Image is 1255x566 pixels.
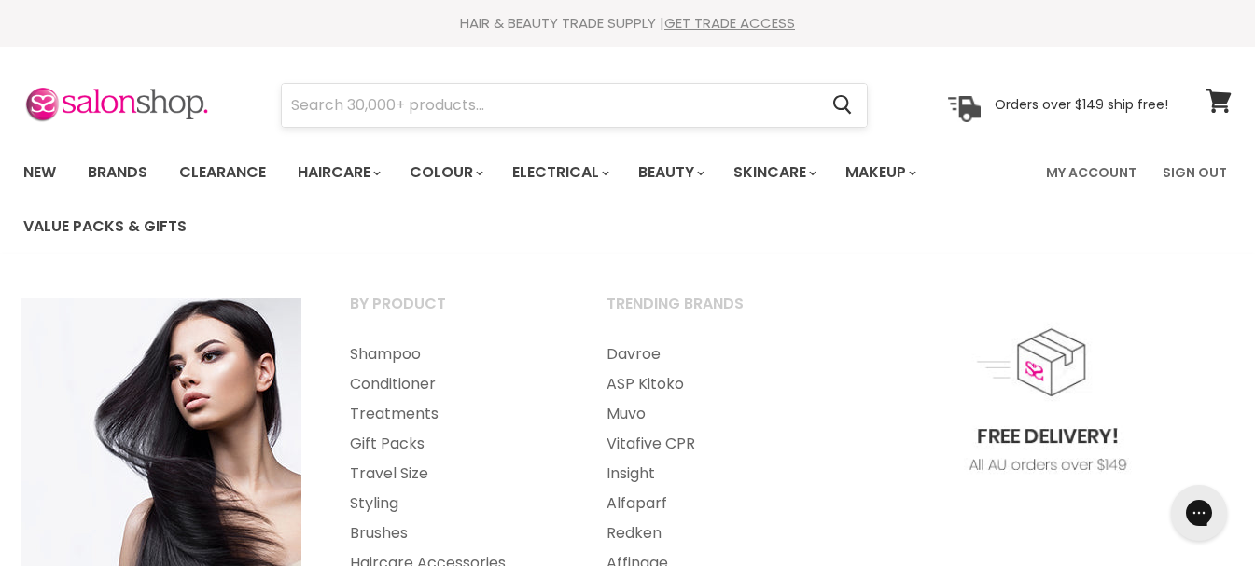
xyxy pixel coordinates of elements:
[327,399,579,429] a: Treatments
[327,369,579,399] a: Conditioner
[327,459,579,489] a: Travel Size
[284,153,392,192] a: Haircare
[1035,153,1148,192] a: My Account
[165,153,280,192] a: Clearance
[281,83,868,128] form: Product
[719,153,828,192] a: Skincare
[817,84,867,127] button: Search
[327,489,579,518] a: Styling
[327,518,579,548] a: Brushes
[1162,478,1236,547] iframe: Gorgias live chat messenger
[583,489,836,518] a: Alfaparf
[9,145,1035,254] ul: Main menu
[583,369,836,399] a: ASP Kitoko
[831,153,927,192] a: Makeup
[282,84,817,127] input: Search
[583,459,836,489] a: Insight
[583,289,836,336] a: Trending Brands
[583,399,836,429] a: Muvo
[327,339,579,369] a: Shampoo
[583,429,836,459] a: Vitafive CPR
[327,289,579,336] a: By Product
[583,339,836,369] a: Davroe
[624,153,716,192] a: Beauty
[995,96,1168,113] p: Orders over $149 ship free!
[9,153,70,192] a: New
[327,429,579,459] a: Gift Packs
[1151,153,1238,192] a: Sign Out
[396,153,495,192] a: Colour
[583,518,836,548] a: Redken
[498,153,621,192] a: Electrical
[9,207,201,246] a: Value Packs & Gifts
[664,13,795,33] a: GET TRADE ACCESS
[74,153,161,192] a: Brands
